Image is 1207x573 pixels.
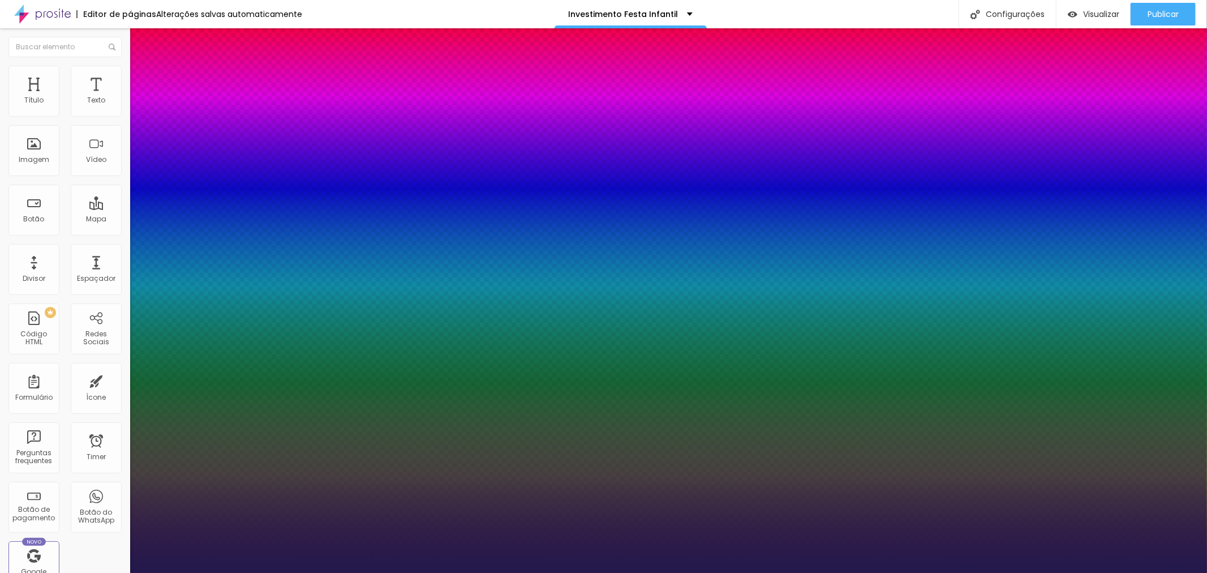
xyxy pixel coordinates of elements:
[1148,10,1179,19] span: Publicar
[86,156,106,164] div: Vídeo
[24,96,44,104] div: Título
[11,449,56,465] div: Perguntas frequentes
[76,10,156,18] div: Editor de páginas
[87,453,106,461] div: Timer
[156,10,302,18] div: Alterações salvas automaticamente
[19,156,49,164] div: Imagem
[15,394,53,401] div: Formulário
[569,10,678,18] p: Investimento Festa Infantil
[22,538,46,546] div: Novo
[77,275,115,283] div: Espaçador
[1056,3,1131,25] button: Visualizar
[11,330,56,347] div: Código HTML
[109,44,115,50] img: Icone
[24,215,45,223] div: Botão
[1068,10,1077,19] img: view-1.svg
[23,275,45,283] div: Divisor
[74,330,118,347] div: Redes Sociais
[74,508,118,525] div: Botão do WhatsApp
[970,10,980,19] img: Icone
[11,506,56,522] div: Botão de pagamento
[1083,10,1119,19] span: Visualizar
[87,96,105,104] div: Texto
[86,215,106,223] div: Mapa
[8,37,122,57] input: Buscar elemento
[87,394,106,401] div: Ícone
[1131,3,1196,25] button: Publicar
